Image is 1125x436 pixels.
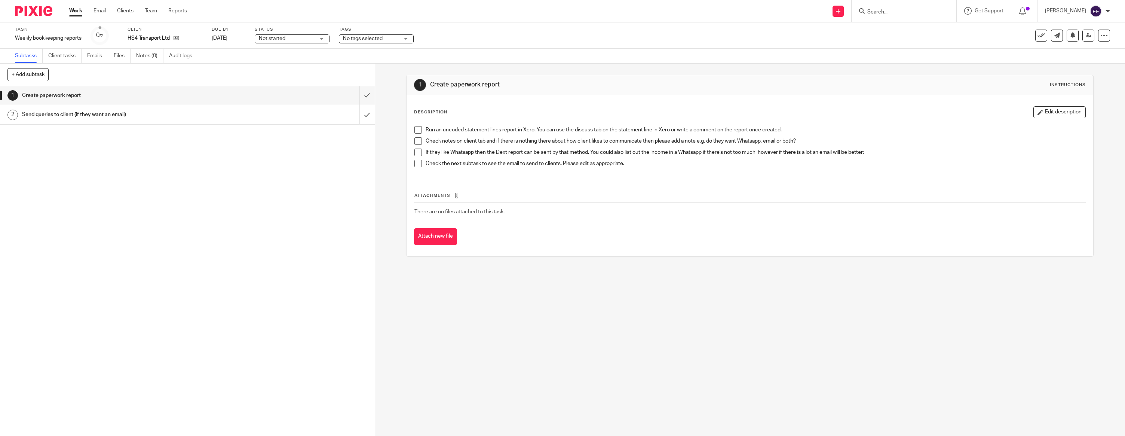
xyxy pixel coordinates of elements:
[426,160,1085,167] p: Check the next subtask to see the email to send to clients. Please edit as appropriate.
[212,27,245,33] label: Due by
[426,149,1085,156] p: If they like Whatsapp then the Dext report can be sent by that method. You could also list out th...
[15,6,52,16] img: Pixie
[48,49,82,63] a: Client tasks
[15,34,82,42] div: Weekly bookkeeping reports
[114,49,131,63] a: Files
[15,49,43,63] a: Subtasks
[339,27,414,33] label: Tags
[168,7,187,15] a: Reports
[7,68,49,81] button: + Add subtask
[99,34,104,38] small: /2
[145,7,157,15] a: Team
[867,9,934,16] input: Search
[414,228,457,245] button: Attach new file
[430,81,766,89] h1: Create paperwork report
[255,27,329,33] label: Status
[117,7,134,15] a: Clients
[169,49,198,63] a: Audit logs
[22,90,242,101] h1: Create paperwork report
[7,90,18,101] div: 1
[87,49,108,63] a: Emails
[22,109,242,120] h1: Send queries to client (if they want an email)
[1090,5,1102,17] img: svg%3E
[1050,82,1086,88] div: Instructions
[426,126,1085,134] p: Run an uncoded statement lines report in Xero. You can use the discuss tab on the statement line ...
[426,137,1085,145] p: Check notes on client tab and if there is nothing there about how client likes to communicate the...
[414,79,426,91] div: 1
[128,27,202,33] label: Client
[414,193,450,198] span: Attachments
[96,31,104,40] div: 0
[1045,7,1086,15] p: [PERSON_NAME]
[7,110,18,120] div: 2
[94,7,106,15] a: Email
[136,49,163,63] a: Notes (0)
[414,109,447,115] p: Description
[15,27,82,33] label: Task
[414,209,505,214] span: There are no files attached to this task.
[259,36,285,41] span: Not started
[69,7,82,15] a: Work
[128,34,170,42] p: HS4 Transport Ltd
[1033,106,1086,118] button: Edit description
[212,36,227,41] span: [DATE]
[975,8,1003,13] span: Get Support
[343,36,383,41] span: No tags selected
